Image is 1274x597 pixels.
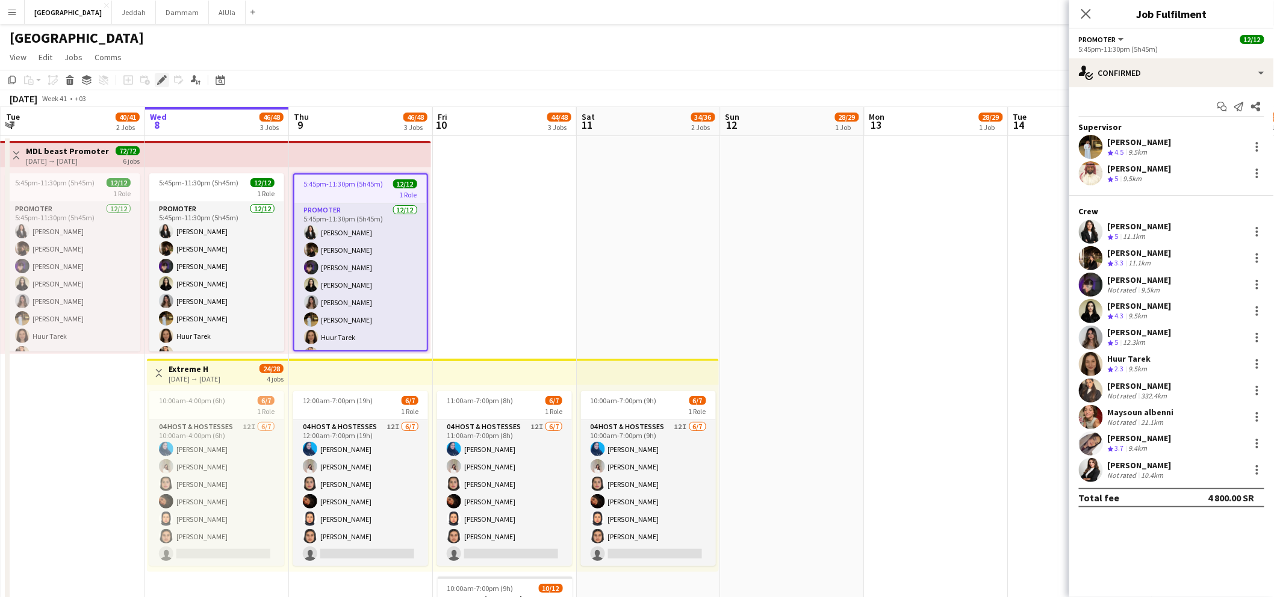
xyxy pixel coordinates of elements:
div: 1 Job [980,123,1002,132]
div: 4 800.00 SR [1208,492,1255,504]
h1: [GEOGRAPHIC_DATA] [10,29,144,47]
button: [GEOGRAPHIC_DATA] [25,1,112,24]
a: Edit [34,49,57,65]
a: View [5,49,31,65]
span: 10 [436,118,447,132]
div: [DATE] → [DATE] [26,156,109,165]
span: Thu [294,111,309,122]
span: 6/7 [689,396,706,405]
span: 13 [868,118,885,132]
div: [PERSON_NAME] [1108,300,1172,311]
span: 28/29 [979,113,1003,122]
span: 5:45pm-11:30pm (5h45m) [15,178,95,187]
div: 9.5km [1126,147,1150,158]
div: 12.3km [1121,338,1148,348]
div: [PERSON_NAME] [1108,247,1172,258]
div: 9.4km [1126,444,1150,454]
div: 1 Job [836,123,859,132]
span: 12/12 [107,178,131,187]
div: [PERSON_NAME] [1108,460,1172,471]
div: 4 jobs [267,373,284,383]
span: 10/12 [539,584,563,593]
span: Week 41 [40,94,70,103]
div: 5:45pm-11:30pm (5h45m)12/121 RolePromoter12/125:45pm-11:30pm (5h45m)[PERSON_NAME][PERSON_NAME][PE... [293,173,428,351]
span: 4.5 [1115,147,1124,156]
span: 12/12 [393,179,417,188]
span: 1 Role [113,189,131,198]
span: 40/41 [116,113,140,122]
span: 1 Role [545,407,562,416]
span: 6/7 [258,396,275,405]
div: [DATE] → [DATE] [169,374,220,383]
div: 6 jobs [123,155,140,165]
span: View [10,52,26,63]
span: 11:00am-7:00pm (8h) [447,396,513,405]
span: Sun [726,111,740,122]
a: Jobs [60,49,87,65]
div: 9.5km [1139,285,1163,294]
div: 11.1km [1126,258,1154,268]
span: 5 [1115,338,1119,347]
div: 11:00am-7:00pm (8h)6/71 Role04 Host & Hostesses12I6/711:00am-7:00pm (8h)[PERSON_NAME][PERSON_NAME... [437,391,572,566]
span: 1 Role [400,190,417,199]
app-card-role: 04 Host & Hostesses12I6/710:00am-7:00pm (9h)[PERSON_NAME][PERSON_NAME][PERSON_NAME][PERSON_NAME][... [581,420,716,566]
button: Promoter [1079,35,1126,44]
div: 3 Jobs [548,123,571,132]
span: 2.3 [1115,364,1124,373]
div: 3 Jobs [404,123,427,132]
span: 10:00am-7:00pm (9h) [447,584,514,593]
div: [PERSON_NAME] [1108,163,1172,174]
div: [PERSON_NAME] [1108,433,1172,444]
span: Wed [150,111,167,122]
span: 3.3 [1115,258,1124,267]
span: 5 [1115,232,1119,241]
app-card-role: 04 Host & Hostesses12I6/712:00am-7:00pm (19h)[PERSON_NAME][PERSON_NAME][PERSON_NAME][PERSON_NAME]... [293,420,428,566]
app-job-card: 5:45pm-11:30pm (5h45m)12/121 RolePromoter12/125:45pm-11:30pm (5h45m)[PERSON_NAME][PERSON_NAME][PE... [149,173,284,351]
span: Sat [582,111,595,122]
span: 1 Role [257,407,275,416]
app-card-role: Promoter12/125:45pm-11:30pm (5h45m)[PERSON_NAME][PERSON_NAME][PERSON_NAME][PERSON_NAME][PERSON_NA... [294,203,427,436]
span: Promoter [1079,35,1116,44]
span: 1 Role [257,189,275,198]
h3: MDL beast Promoter [26,146,109,156]
span: Fri [438,111,447,122]
div: Confirmed [1069,58,1274,87]
div: [PERSON_NAME] [1108,327,1172,338]
div: Not rated [1108,471,1139,480]
div: 21.1km [1139,418,1166,427]
a: Comms [90,49,126,65]
button: Dammam [156,1,209,24]
div: Not rated [1108,391,1139,400]
button: Jeddah [112,1,156,24]
span: 46/48 [403,113,427,122]
span: 12:00am-7:00pm (19h) [303,396,373,405]
span: Mon [869,111,885,122]
span: 7 [4,118,20,132]
span: Tue [1013,111,1027,122]
app-job-card: 10:00am-7:00pm (9h)6/71 Role04 Host & Hostesses12I6/710:00am-7:00pm (9h)[PERSON_NAME][PERSON_NAME... [581,391,716,566]
span: 8 [148,118,167,132]
div: Supervisor [1069,122,1274,132]
div: 9.5km [1121,174,1145,184]
div: 12:00am-7:00pm (19h)6/71 Role04 Host & Hostesses12I6/712:00am-7:00pm (19h)[PERSON_NAME][PERSON_NA... [293,391,428,566]
span: 12/12 [250,178,275,187]
app-job-card: 5:45pm-11:30pm (5h45m)12/121 RolePromoter12/125:45pm-11:30pm (5h45m)[PERSON_NAME][PERSON_NAME][PE... [5,173,140,351]
div: [DATE] [10,93,37,105]
div: 11.1km [1121,232,1148,242]
app-card-role: 04 Host & Hostesses12I6/710:00am-4:00pm (6h)[PERSON_NAME][PERSON_NAME][PERSON_NAME][PERSON_NAME][... [149,420,284,566]
span: Comms [95,52,122,63]
span: 9 [292,118,309,132]
span: 72/72 [116,146,140,155]
span: 1 Role [689,407,706,416]
span: 10:00am-7:00pm (9h) [591,396,657,405]
span: Jobs [64,52,82,63]
span: 11 [580,118,595,132]
span: 6/7 [545,396,562,405]
span: 24/28 [259,364,284,373]
div: 9.5km [1126,311,1150,321]
div: Not rated [1108,418,1139,427]
app-card-role: Promoter12/125:45pm-11:30pm (5h45m)[PERSON_NAME][PERSON_NAME][PERSON_NAME][PERSON_NAME][PERSON_NA... [149,202,284,435]
span: Tue [6,111,20,122]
